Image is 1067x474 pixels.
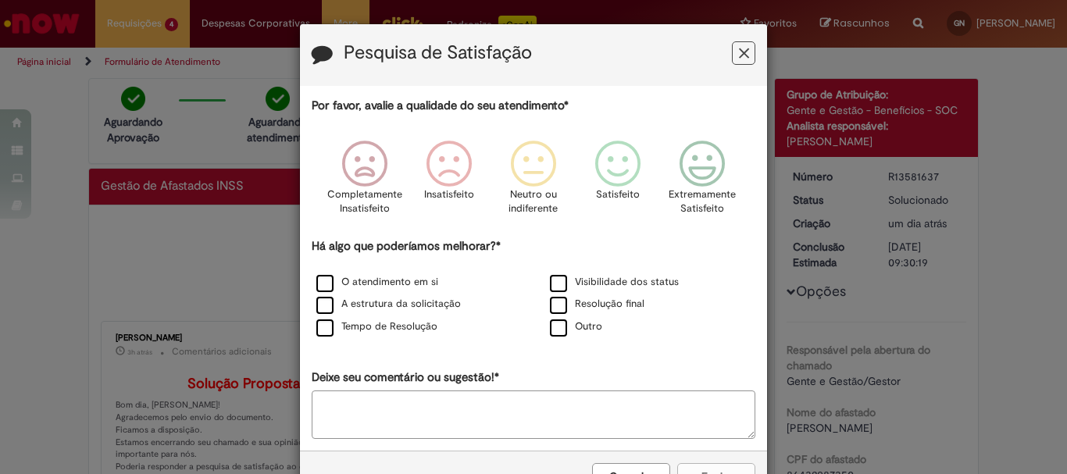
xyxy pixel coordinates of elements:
label: A estrutura da solicitação [316,297,461,312]
label: O atendimento em si [316,275,438,290]
div: Neutro ou indiferente [494,129,573,236]
p: Satisfeito [596,187,640,202]
label: Pesquisa de Satisfação [344,43,532,63]
div: Insatisfeito [409,129,489,236]
label: Por favor, avalie a qualidade do seu atendimento* [312,98,569,114]
div: Extremamente Satisfeito [662,129,742,236]
label: Resolução final [550,297,644,312]
label: Outro [550,319,602,334]
p: Neutro ou indiferente [505,187,562,216]
div: Satisfeito [578,129,658,236]
p: Completamente Insatisfeito [327,187,402,216]
label: Deixe seu comentário ou sugestão!* [312,369,499,386]
p: Extremamente Satisfeito [669,187,736,216]
div: Completamente Insatisfeito [324,129,404,236]
label: Visibilidade dos status [550,275,679,290]
div: Há algo que poderíamos melhorar?* [312,238,755,339]
label: Tempo de Resolução [316,319,437,334]
p: Insatisfeito [424,187,474,202]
